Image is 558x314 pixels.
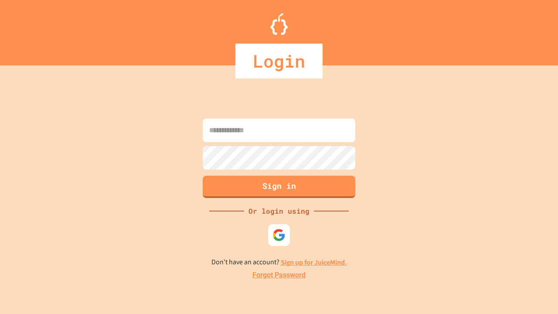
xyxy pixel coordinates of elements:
[281,258,347,267] a: Sign up for JuiceMind.
[252,270,306,280] a: Forgot Password
[235,44,323,78] div: Login
[244,206,314,216] div: Or login using
[270,13,288,35] img: Logo.svg
[211,257,347,268] p: Don't have an account?
[203,176,355,198] button: Sign in
[272,229,286,242] img: google-icon.svg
